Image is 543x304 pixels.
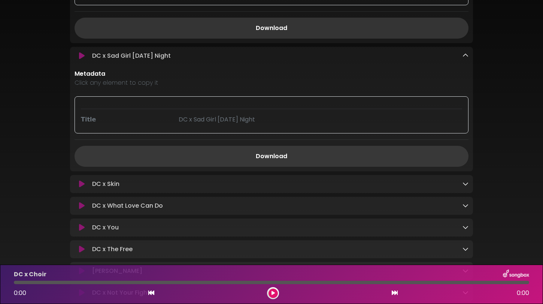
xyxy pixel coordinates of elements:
p: DC x Sad Girl [DATE] Night [92,51,171,60]
div: Title [76,115,174,124]
p: DC x Choir [14,270,46,279]
p: Metadata [75,69,468,78]
span: DC x Sad Girl [DATE] Night [179,115,255,124]
span: 0:00 [517,289,529,298]
a: Download [75,18,468,39]
p: DC x The Free [92,245,133,254]
p: Click any element to copy it [75,78,468,87]
a: Download [75,146,468,167]
span: 0:00 [14,289,26,297]
p: DC x What Love Can Do [92,201,163,210]
img: songbox-logo-white.png [503,270,529,279]
p: DC x Skin [92,180,119,189]
p: DC x You [92,223,119,232]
